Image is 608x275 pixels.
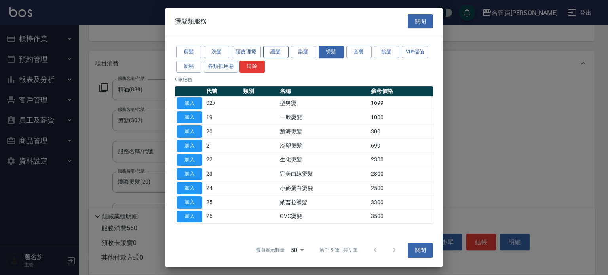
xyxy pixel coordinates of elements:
th: 參考價格 [369,86,433,97]
button: 加入 [177,111,202,123]
button: 關閉 [408,14,433,29]
button: 燙髮 [319,46,344,58]
th: 類別 [241,86,278,97]
td: 25 [204,195,241,209]
td: 納普拉燙髮 [278,195,369,209]
td: 型男燙 [278,96,369,110]
button: 各類抵用卷 [204,61,238,73]
td: 瀏海燙髮 [278,125,369,139]
button: 接髮 [374,46,399,58]
button: 加入 [177,97,202,110]
button: 加入 [177,196,202,209]
button: 關閉 [408,243,433,258]
td: 一般燙髮 [278,110,369,125]
td: 027 [204,96,241,110]
span: 燙髮類服務 [175,17,207,25]
td: 24 [204,181,241,195]
td: 21 [204,138,241,153]
th: 名稱 [278,86,369,97]
button: 剪髮 [176,46,201,58]
td: 23 [204,167,241,181]
p: 每頁顯示數量 [256,247,285,254]
button: 清除 [239,61,265,73]
td: 3500 [369,209,433,224]
button: 加入 [177,168,202,180]
th: 代號 [204,86,241,97]
p: 9 筆服務 [175,76,433,83]
button: VIP儲值 [402,46,429,58]
td: 3300 [369,195,433,209]
button: 新秘 [176,61,201,73]
button: 染髮 [291,46,316,58]
button: 加入 [177,125,202,138]
td: 2800 [369,167,433,181]
button: 頭皮理療 [232,46,261,58]
td: OVC燙髮 [278,209,369,224]
button: 加入 [177,211,202,223]
td: 完美曲線燙髮 [278,167,369,181]
td: 2300 [369,153,433,167]
td: 小麥蛋白燙髮 [278,181,369,195]
td: 26 [204,209,241,224]
button: 套餐 [346,46,372,58]
td: 300 [369,125,433,139]
td: 19 [204,110,241,125]
td: 生化燙髮 [278,153,369,167]
td: 冷塑燙髮 [278,138,369,153]
td: 20 [204,125,241,139]
td: 699 [369,138,433,153]
td: 1000 [369,110,433,125]
td: 1699 [369,96,433,110]
div: 50 [288,239,307,261]
td: 2500 [369,181,433,195]
button: 洗髮 [204,46,229,58]
button: 護髮 [263,46,289,58]
button: 加入 [177,182,202,194]
button: 加入 [177,140,202,152]
button: 加入 [177,154,202,166]
td: 22 [204,153,241,167]
p: 第 1–9 筆 共 9 筆 [319,247,358,254]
